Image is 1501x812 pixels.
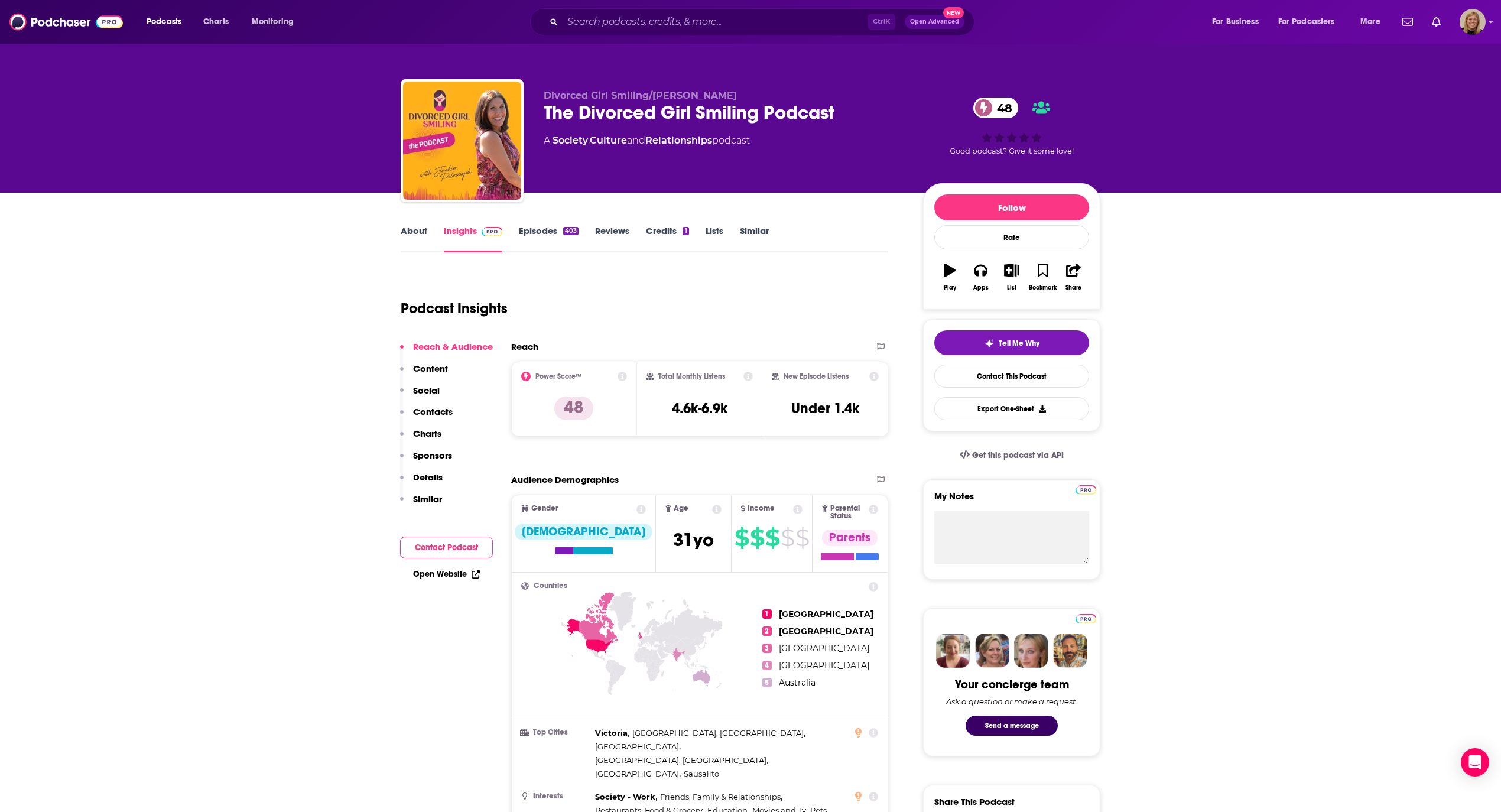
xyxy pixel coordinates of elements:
[1204,12,1273,31] button: open menu
[632,728,804,738] span: [GEOGRAPHIC_DATA], [GEOGRAPHIC_DATA]
[973,98,1018,118] a: 48
[563,227,579,235] div: 403
[521,792,590,800] h3: Interests
[400,385,440,407] button: Social
[830,505,867,520] span: Parental Status
[706,225,723,252] a: Lists
[779,609,873,619] span: [GEOGRAPHIC_DATA]
[1065,284,1081,291] div: Share
[400,537,493,558] button: Contact Podcast
[1461,748,1489,777] div: Open Intercom Messenger
[413,569,480,579] a: Open Website
[658,372,725,381] h2: Total Monthly Listens
[1398,12,1418,32] a: Show notifications dropdown
[511,474,619,485] h2: Audience Demographics
[1076,483,1096,495] a: Pro website
[672,399,727,417] h3: 4.6k-6.9k
[936,634,970,668] img: Sydney Profile
[762,609,772,619] span: 1
[400,493,442,515] button: Similar
[9,11,123,33] a: Podchaser - Follow, Share and Rate Podcasts
[683,227,688,235] div: 1
[660,792,781,801] span: Friends, Family & Relationships
[950,147,1074,155] span: Good podcast? Give it some love!
[1360,14,1380,30] span: More
[563,12,868,31] input: Search podcasts, credits, & more...
[413,406,453,417] p: Contacts
[544,134,750,148] div: A podcast
[646,225,688,252] a: Credits1
[660,790,782,804] span: ,
[1460,9,1486,35] button: Show profile menu
[138,12,197,31] button: open menu
[762,626,772,636] span: 2
[966,716,1058,736] button: Send a message
[413,385,440,396] p: Social
[595,726,629,740] span: ,
[779,677,816,688] span: Australia
[750,528,764,547] span: $
[1427,12,1445,32] a: Show notifications dropdown
[515,524,652,540] div: [DEMOGRAPHIC_DATA]
[973,284,989,291] div: Apps
[822,530,878,546] div: Parents
[203,14,229,30] span: Charts
[748,505,775,512] span: Income
[196,12,236,31] a: Charts
[541,8,986,35] div: Search podcasts, credits, & more...
[595,790,657,804] span: ,
[740,225,769,252] a: Similar
[413,428,441,439] p: Charts
[413,363,448,374] p: Content
[923,90,1100,163] div: 48Good podcast? Give it some love!
[595,728,628,738] span: Victoria
[762,678,772,687] span: 5
[972,450,1064,460] span: Get this podcast via API
[400,341,493,363] button: Reach & Audience
[1029,284,1057,291] div: Bookmark
[944,284,956,291] div: Play
[400,406,453,428] button: Contacts
[985,98,1018,118] span: 48
[521,729,590,736] h3: Top Cities
[595,755,766,765] span: [GEOGRAPHIC_DATA], [GEOGRAPHIC_DATA]
[934,796,1015,807] h3: Share This Podcast
[401,225,427,252] a: About
[413,450,452,461] p: Sponsors
[950,441,1073,470] a: Get this podcast via API
[934,397,1089,420] button: Export One-Sheet
[1076,485,1096,495] img: Podchaser Pro
[595,792,655,801] span: Society - Work
[595,740,681,753] span: ,
[444,225,502,252] a: InsightsPodchaser Pro
[544,90,737,101] span: Divorced Girl Smiling/[PERSON_NAME]
[413,472,443,483] p: Details
[868,14,895,30] span: Ctrl K
[252,14,294,30] span: Monitoring
[595,225,629,252] a: Reviews
[1212,14,1259,30] span: For Business
[595,753,768,767] span: ,
[905,15,964,29] button: Open AdvancedNew
[934,365,1089,388] a: Contact This Podcast
[946,697,1077,706] div: Ask a question or make a request.
[147,14,181,30] span: Podcasts
[735,528,749,547] span: $
[1053,634,1087,668] img: Jon Profile
[934,225,1089,249] div: Rate
[1460,9,1486,35] span: Logged in as avansolkema
[1278,14,1335,30] span: For Podcasters
[243,12,309,31] button: open menu
[554,397,593,420] p: 48
[985,339,994,348] img: tell me why sparkle
[1014,634,1048,668] img: Jules Profile
[934,491,1089,511] label: My Notes
[765,528,779,547] span: $
[684,769,719,778] span: Sausalito
[1058,256,1089,298] button: Share
[535,372,581,381] h2: Power Score™
[403,82,521,200] img: The Divorced Girl Smiling Podcast
[595,769,679,778] span: [GEOGRAPHIC_DATA]
[1460,9,1486,35] img: User Profile
[673,528,714,551] span: 31 yo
